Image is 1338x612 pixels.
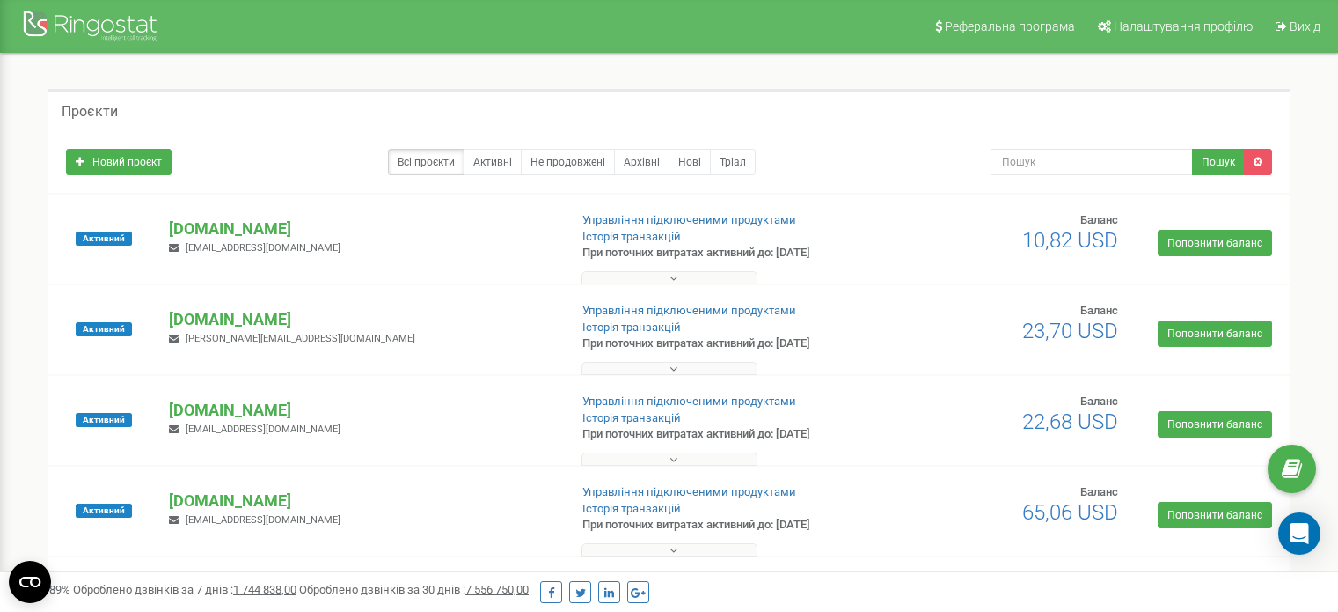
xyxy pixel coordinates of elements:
[1158,502,1272,528] a: Поповнити баланс
[186,514,340,526] span: [EMAIL_ADDRESS][DOMAIN_NAME]
[1080,485,1118,498] span: Баланс
[464,149,522,175] a: Активні
[1192,149,1245,175] button: Пошук
[1022,409,1118,434] span: 22,68 USD
[582,517,864,534] p: При поточних витратах активний до: [DATE]
[169,399,553,422] p: [DOMAIN_NAME]
[1022,500,1118,525] span: 65,06 USD
[710,149,756,175] a: Тріал
[76,322,132,336] span: Активний
[1158,230,1272,256] a: Поповнити баланс
[169,218,553,240] p: [DOMAIN_NAME]
[1080,304,1118,317] span: Баланс
[76,232,132,246] span: Активний
[73,583,296,596] span: Оброблено дзвінків за 7 днів :
[669,149,711,175] a: Нові
[299,583,529,596] span: Оброблено дзвінків за 30 днів :
[614,149,669,175] a: Архівні
[991,149,1193,175] input: Пошук
[1158,411,1272,438] a: Поповнити баланс
[465,583,529,596] u: 7 556 750,00
[186,242,340,254] span: [EMAIL_ADDRESS][DOMAIN_NAME]
[582,304,796,317] a: Управління підключеними продуктами
[66,149,172,175] a: Новий проєкт
[62,104,118,120] h5: Проєкти
[582,485,796,498] a: Управління підключеними продуктами
[582,321,681,334] a: Історія транзакцій
[9,561,51,603] button: Open CMP widget
[582,230,681,243] a: Історія транзакцій
[1022,228,1118,253] span: 10,82 USD
[582,245,864,262] p: При поточних витратах активний до: [DATE]
[76,504,132,518] span: Активний
[169,308,553,331] p: [DOMAIN_NAME]
[1278,512,1320,555] div: Open Intercom Messenger
[1158,321,1272,347] a: Поповнити баланс
[582,394,796,408] a: Управління підключеними продуктами
[582,502,681,515] a: Історія транзакцій
[582,335,864,352] p: При поточних витратах активний до: [DATE]
[1290,19,1320,33] span: Вихід
[945,19,1075,33] span: Реферальна програма
[1114,19,1253,33] span: Налаштування профілю
[169,490,553,512] p: [DOMAIN_NAME]
[76,413,132,427] span: Активний
[1022,319,1118,343] span: 23,70 USD
[186,333,415,344] span: [PERSON_NAME][EMAIL_ADDRESS][DOMAIN_NAME]
[186,424,340,435] span: [EMAIL_ADDRESS][DOMAIN_NAME]
[1080,213,1118,226] span: Баланс
[1080,394,1118,408] span: Баланс
[388,149,464,175] a: Всі проєкти
[233,583,296,596] u: 1 744 838,00
[582,426,864,443] p: При поточних витратах активний до: [DATE]
[582,213,796,226] a: Управління підключеними продуктами
[582,411,681,424] a: Історія транзакцій
[521,149,615,175] a: Не продовжені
